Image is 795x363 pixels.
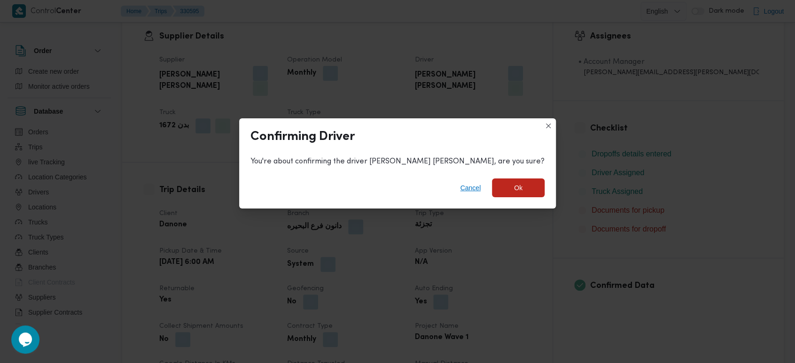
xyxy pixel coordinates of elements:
[543,120,554,131] button: Closes this modal window
[250,156,545,167] p: You're about confirming the driver [PERSON_NAME] [PERSON_NAME], are you sure?
[250,130,355,145] div: Confirming Driver
[514,182,522,193] span: Ok
[456,178,484,197] button: Cancel
[460,182,481,193] span: Cancel
[9,325,39,354] iframe: chat widget
[492,178,545,197] button: Ok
